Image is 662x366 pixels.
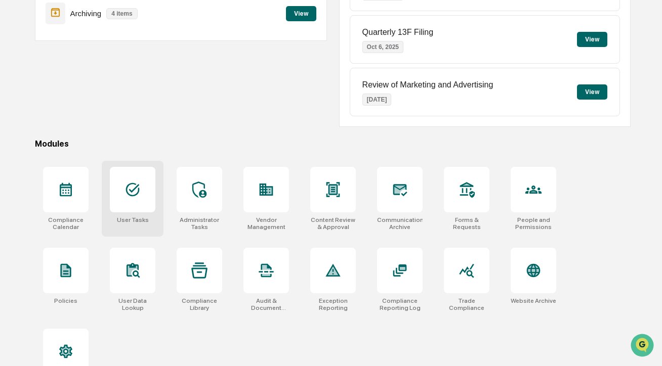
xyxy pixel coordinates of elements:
[511,216,556,231] div: People and Permissions
[69,123,130,142] a: 🗄️Attestations
[243,216,289,231] div: Vendor Management
[243,297,289,311] div: Audit & Document Logs
[630,333,657,360] iframe: Open customer support
[362,41,403,53] p: Oct 6, 2025
[362,80,493,89] p: Review of Marketing and Advertising
[362,28,434,37] p: Quarterly 13F Filing
[511,297,556,304] div: Website Archive
[177,216,222,231] div: Administrator Tasks
[34,87,128,96] div: We're available if you need us!
[117,216,149,223] div: User Tasks
[362,94,392,106] p: [DATE]
[84,127,126,138] span: Attestations
[577,84,607,100] button: View
[110,297,155,311] div: User Data Lookup
[444,297,489,311] div: Trade Compliance
[6,123,69,142] a: 🖐️Preclearance
[73,128,81,136] div: 🗄️
[10,148,18,156] div: 🔎
[577,32,607,47] button: View
[310,297,356,311] div: Exception Reporting
[177,297,222,311] div: Compliance Library
[43,216,89,231] div: Compliance Calendar
[6,143,68,161] a: 🔎Data Lookup
[106,8,137,19] p: 4 items
[20,147,64,157] span: Data Lookup
[35,139,631,149] div: Modules
[10,21,184,37] p: How can we help?
[10,128,18,136] div: 🖐️
[377,216,423,231] div: Communications Archive
[377,297,423,311] div: Compliance Reporting Log
[444,216,489,231] div: Forms & Requests
[20,127,65,138] span: Preclearance
[286,6,316,21] button: View
[101,171,122,179] span: Pylon
[54,297,77,304] div: Policies
[71,171,122,179] a: Powered byPylon
[10,77,28,96] img: 1746055101610-c473b297-6a78-478c-a979-82029cc54cd1
[70,9,102,18] p: Archiving
[310,216,356,231] div: Content Review & Approval
[34,77,166,87] div: Start new chat
[172,80,184,93] button: Start new chat
[286,8,316,18] a: View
